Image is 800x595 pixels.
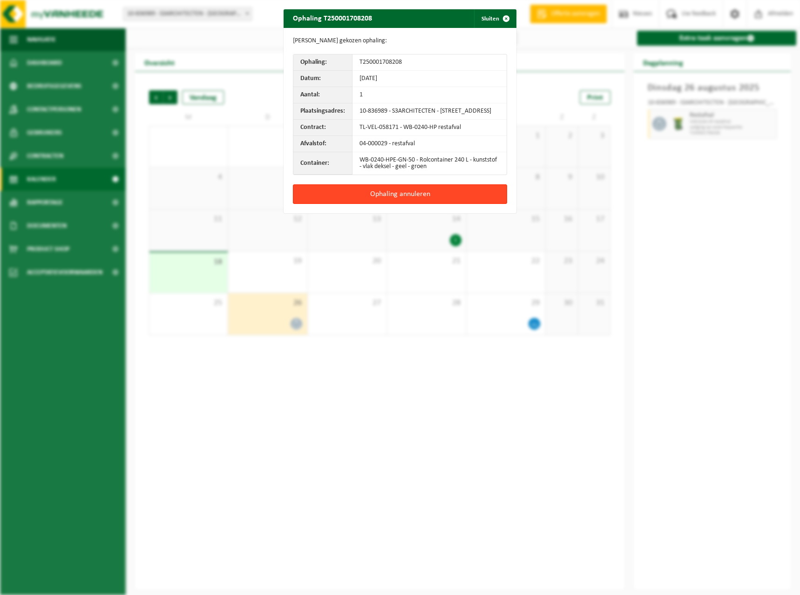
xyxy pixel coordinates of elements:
th: Datum: [293,71,353,87]
td: 04-000029 - restafval [353,136,507,152]
th: Container: [293,152,353,175]
th: Ophaling: [293,54,353,71]
td: [DATE] [353,71,507,87]
p: [PERSON_NAME] gekozen ophaling: [293,37,507,45]
th: Afvalstof: [293,136,353,152]
th: Contract: [293,120,353,136]
button: Ophaling annuleren [293,184,507,204]
td: 1 [353,87,507,103]
td: T250001708208 [353,54,507,71]
h2: Ophaling T250001708208 [284,9,381,27]
th: Plaatsingsadres: [293,103,353,120]
td: 10-836989 - S3ARCHITECTEN - [STREET_ADDRESS] [353,103,507,120]
th: Aantal: [293,87,353,103]
td: TL-VEL-058171 - WB-0240-HP restafval [353,120,507,136]
td: WB-0240-HPE-GN-50 - Rolcontainer 240 L - kunststof - vlak deksel - geel - groen [353,152,507,175]
button: Sluiten [474,9,515,28]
